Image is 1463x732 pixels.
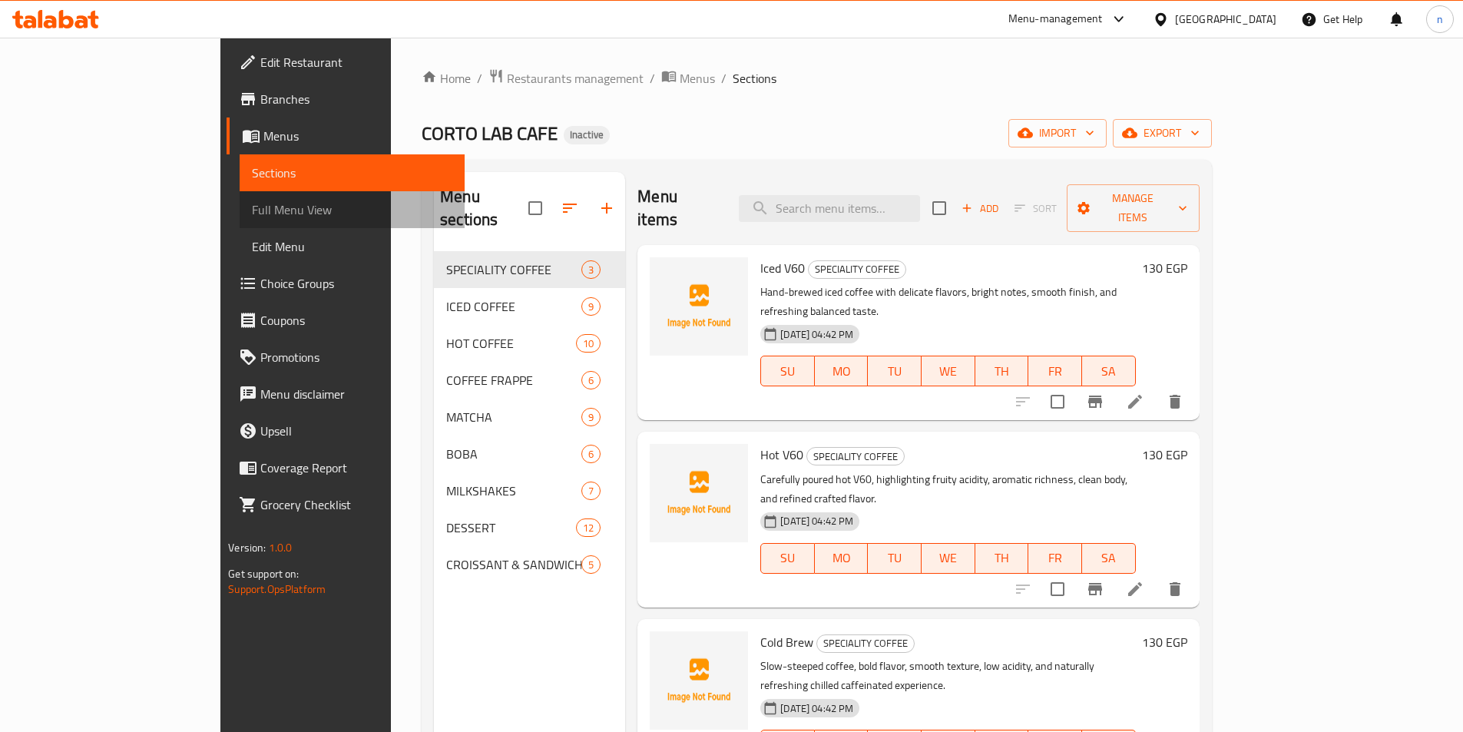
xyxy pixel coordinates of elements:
[581,371,601,389] div: items
[817,634,914,652] span: SPECIALITY COFFEE
[446,482,581,500] span: MILKSHAKES
[422,116,558,151] span: CORTO LAB CAFE
[808,260,906,279] div: SPECIALITY COFFEE
[815,543,869,574] button: MO
[774,701,859,716] span: [DATE] 04:42 PM
[868,543,922,574] button: TU
[1082,356,1136,386] button: SA
[1437,11,1443,28] span: n
[981,360,1023,383] span: TH
[760,257,805,280] span: Iced V60
[1079,189,1187,227] span: Manage items
[577,521,600,535] span: 12
[760,283,1135,321] p: Hand-brewed iced coffee with delicate flavors, bright notes, smooth finish, and refreshing balanc...
[1067,184,1200,232] button: Manage items
[252,200,452,219] span: Full Menu View
[1088,360,1130,383] span: SA
[446,408,581,426] span: MATCHA
[260,385,452,403] span: Menu disclaimer
[588,190,625,227] button: Add section
[955,197,1005,220] span: Add item
[922,543,975,574] button: WE
[581,408,601,426] div: items
[1008,10,1103,28] div: Menu-management
[260,90,452,108] span: Branches
[564,128,610,141] span: Inactive
[1126,580,1144,598] a: Edit menu item
[815,356,869,386] button: MO
[581,445,601,463] div: items
[1021,124,1094,143] span: import
[1157,571,1193,608] button: delete
[434,362,625,399] div: COFFEE FRAPPE6
[582,300,600,314] span: 9
[260,311,452,330] span: Coupons
[577,336,600,351] span: 10
[422,68,1212,88] nav: breadcrumb
[721,69,727,88] li: /
[227,118,465,154] a: Menus
[440,185,528,231] h2: Menu sections
[760,657,1135,695] p: Slow-steeped coffee, bold flavor, smooth texture, low acidity, and naturally refreshing chilled c...
[650,257,748,356] img: Iced V60
[260,53,452,71] span: Edit Restaurant
[959,200,1001,217] span: Add
[551,190,588,227] span: Sort sections
[928,360,969,383] span: WE
[227,44,465,81] a: Edit Restaurant
[975,543,1029,574] button: TH
[488,68,644,88] a: Restaurants management
[446,555,581,574] div: CROISSANT & SANDWICH
[1082,543,1136,574] button: SA
[1034,360,1076,383] span: FR
[1077,571,1114,608] button: Branch-specific-item
[975,356,1029,386] button: TH
[874,547,915,569] span: TU
[582,484,600,498] span: 7
[767,547,809,569] span: SU
[434,325,625,362] div: HOT COFFEE10
[637,185,720,231] h2: Menu items
[446,445,581,463] span: BOBA
[922,356,975,386] button: WE
[1077,383,1114,420] button: Branch-specific-item
[240,154,465,191] a: Sections
[434,546,625,583] div: CROISSANT & SANDWICH5
[1126,392,1144,411] a: Edit menu item
[581,297,601,316] div: items
[227,265,465,302] a: Choice Groups
[1142,631,1187,653] h6: 130 EGP
[227,449,465,486] a: Coverage Report
[576,334,601,353] div: items
[252,237,452,256] span: Edit Menu
[446,334,576,353] span: HOT COFFEE
[228,538,266,558] span: Version:
[576,518,601,537] div: items
[240,228,465,265] a: Edit Menu
[1028,356,1082,386] button: FR
[260,274,452,293] span: Choice Groups
[760,631,813,654] span: Cold Brew
[767,360,809,383] span: SU
[227,302,465,339] a: Coupons
[227,339,465,376] a: Promotions
[446,260,581,279] div: SPECIALITY COFFEE
[446,371,581,389] span: COFFEE FRAPPE
[446,297,581,316] span: ICED COFFEE
[434,509,625,546] div: DESSERT12
[1142,444,1187,465] h6: 130 EGP
[1157,383,1193,420] button: delete
[581,260,601,279] div: items
[434,399,625,436] div: MATCHA9
[774,514,859,528] span: [DATE] 04:42 PM
[821,547,862,569] span: MO
[477,69,482,88] li: /
[228,564,299,584] span: Get support on:
[1125,124,1200,143] span: export
[661,68,715,88] a: Menus
[260,348,452,366] span: Promotions
[821,360,862,383] span: MO
[240,191,465,228] a: Full Menu View
[1008,119,1107,147] button: import
[260,495,452,514] span: Grocery Checklist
